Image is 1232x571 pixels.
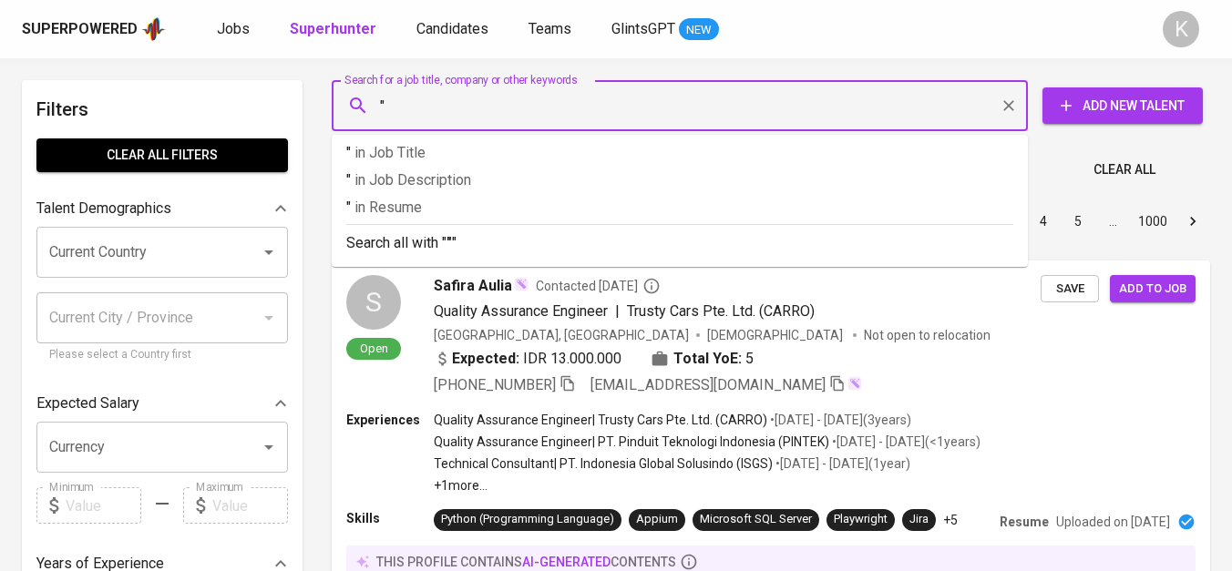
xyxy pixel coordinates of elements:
button: Clear All filters [36,138,288,172]
p: Uploaded on [DATE] [1056,513,1170,531]
span: in Job Description [354,171,471,189]
span: [DEMOGRAPHIC_DATA] [707,326,846,344]
span: Quality Assurance Engineer [434,302,608,320]
span: Jobs [217,20,250,37]
div: … [1098,212,1127,230]
span: [EMAIL_ADDRESS][DOMAIN_NAME] [590,376,826,393]
button: Save [1041,275,1099,303]
div: Playwright [834,511,888,528]
h6: Filters [36,95,288,124]
b: Expected: [452,348,519,370]
button: Add New Talent [1042,87,1203,124]
span: NEW [679,21,719,39]
div: Microsoft SQL Server [700,511,812,528]
p: Expected Salary [36,393,139,414]
button: Go to next page [1178,207,1207,236]
span: Safira Aulia [434,275,512,297]
p: Quality Assurance Engineer | Trusty Cars Pte. Ltd. (CARRO) [434,411,767,429]
p: " [346,142,1013,164]
div: Expected Salary [36,385,288,422]
button: Open [256,240,282,265]
button: Clear All [1086,153,1163,187]
div: K [1163,11,1199,47]
span: Clear All filters [51,144,273,167]
input: Value [66,487,141,524]
span: Add New Talent [1057,95,1188,117]
span: 5 [745,348,754,370]
p: Quality Assurance Engineer | PT. Pinduit Teknologi Indonesia (PINTEK) [434,433,829,451]
p: Skills [346,509,434,527]
p: Resume [1000,513,1049,531]
svg: By Batam recruiter [642,277,661,295]
span: Clear All [1093,158,1155,181]
p: " [346,169,1013,191]
p: • [DATE] - [DATE] ( 1 year ) [773,454,910,473]
input: Value [212,487,288,524]
span: AI-generated [522,555,611,569]
span: GlintsGPT [611,20,675,37]
span: Teams [529,20,571,37]
a: Jobs [217,18,253,41]
span: Trusty Cars Pte. Ltd. (CARRO) [627,302,815,320]
span: in Job Title [354,144,426,161]
img: magic_wand.svg [847,376,862,391]
img: magic_wand.svg [514,277,529,291]
img: app logo [141,15,166,43]
p: Not open to relocation [864,326,991,344]
p: Search all with " " [346,232,1013,254]
span: Save [1050,279,1090,300]
span: Candidates [416,20,488,37]
button: Add to job [1110,275,1196,303]
b: Total YoE: [673,348,742,370]
p: " [346,197,1013,219]
a: Candidates [416,18,492,41]
p: Experiences [346,411,434,429]
span: Contacted [DATE] [536,277,661,295]
a: Teams [529,18,575,41]
div: Appium [636,511,678,528]
div: S [346,275,401,330]
p: • [DATE] - [DATE] ( <1 years ) [829,433,980,451]
nav: pagination navigation [888,207,1210,236]
div: IDR 13.000.000 [434,348,621,370]
button: Go to page 5 [1063,207,1093,236]
a: Superpoweredapp logo [22,15,166,43]
span: Add to job [1119,279,1186,300]
b: " [447,234,452,251]
div: [GEOGRAPHIC_DATA], [GEOGRAPHIC_DATA] [434,326,689,344]
span: Open [353,341,395,356]
p: Talent Demographics [36,198,171,219]
button: Clear [996,93,1022,118]
a: Superhunter [290,18,380,41]
div: Python (Programming Language) [441,511,614,528]
div: Superpowered [22,19,138,40]
div: Talent Demographics [36,190,288,227]
a: GlintsGPT NEW [611,18,719,41]
button: Go to page 4 [1029,207,1058,236]
p: +5 [943,511,958,529]
div: Jira [909,511,929,528]
button: Go to page 1000 [1133,207,1173,236]
b: Superhunter [290,20,376,37]
span: | [615,301,620,322]
span: [PHONE_NUMBER] [434,376,556,393]
p: Please select a Country first [49,346,275,364]
p: • [DATE] - [DATE] ( 3 years ) [767,411,911,429]
span: in Resume [354,199,422,216]
p: this profile contains contents [376,553,676,571]
p: Technical Consultant | PT. Indonesia Global Solusindo (ISGS) [434,454,773,473]
button: Open [256,434,282,460]
p: +1 more ... [434,476,980,495]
